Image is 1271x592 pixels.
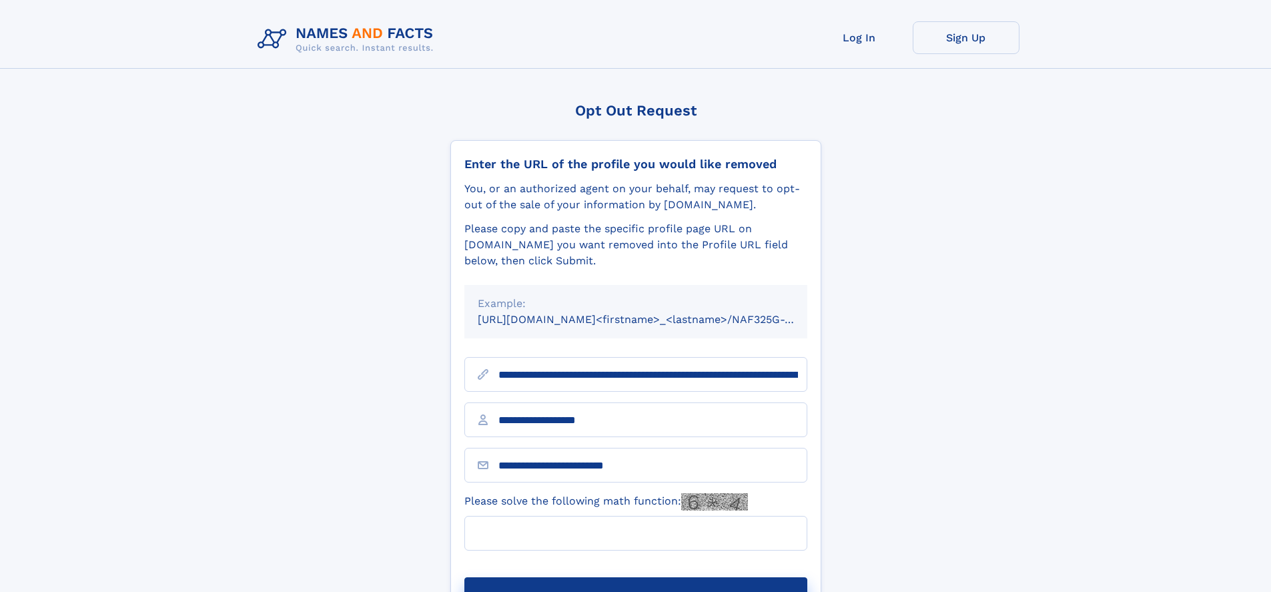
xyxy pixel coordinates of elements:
a: Sign Up [913,21,1019,54]
div: Opt Out Request [450,102,821,119]
img: Logo Names and Facts [252,21,444,57]
label: Please solve the following math function: [464,493,748,511]
small: [URL][DOMAIN_NAME]<firstname>_<lastname>/NAF325G-xxxxxxxx [478,313,833,326]
a: Log In [806,21,913,54]
div: Enter the URL of the profile you would like removed [464,157,807,172]
div: You, or an authorized agent on your behalf, may request to opt-out of the sale of your informatio... [464,181,807,213]
div: Example: [478,296,794,312]
div: Please copy and paste the specific profile page URL on [DOMAIN_NAME] you want removed into the Pr... [464,221,807,269]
